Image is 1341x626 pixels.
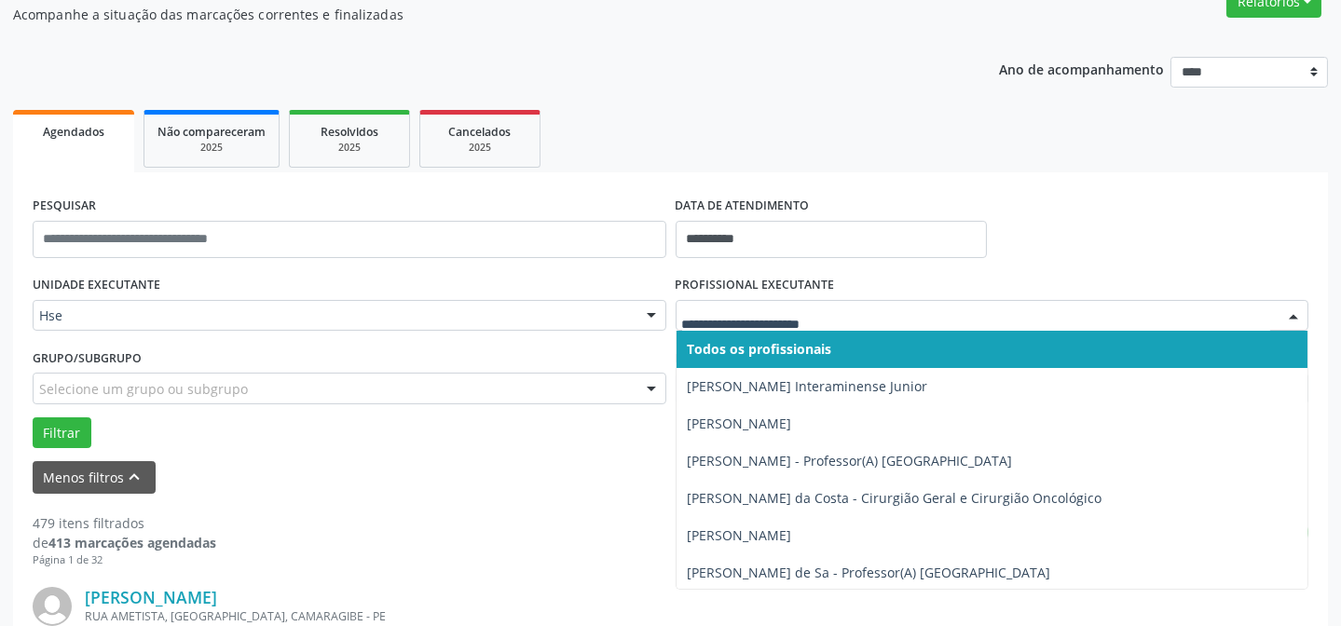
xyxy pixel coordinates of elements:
label: Grupo/Subgrupo [33,344,142,373]
label: UNIDADE EXECUTANTE [33,271,160,300]
img: img [33,587,72,626]
span: [PERSON_NAME] [688,526,792,544]
span: [PERSON_NAME] de Sa - Professor(A) [GEOGRAPHIC_DATA] [688,564,1051,581]
span: Agendados [43,124,104,140]
span: [PERSON_NAME] - Professor(A) [GEOGRAPHIC_DATA] [688,452,1013,469]
span: Selecione um grupo ou subgrupo [39,379,248,399]
p: Acompanhe a situação das marcações correntes e finalizadas [13,5,934,24]
label: PROFISSIONAL EXECUTANTE [676,271,835,300]
div: 2025 [157,141,266,155]
div: de [33,533,216,552]
div: RUA AMETISTA, [GEOGRAPHIC_DATA], CAMARAGIBE - PE [85,608,1029,624]
a: [PERSON_NAME] [85,587,217,607]
div: 479 itens filtrados [33,513,216,533]
div: 2025 [303,141,396,155]
strong: 413 marcações agendadas [48,534,216,551]
i: keyboard_arrow_up [125,467,145,487]
span: Hse [39,306,628,325]
div: Página 1 de 32 [33,552,216,568]
div: 2025 [433,141,527,155]
span: Cancelados [449,124,512,140]
span: Resolvidos [321,124,378,140]
p: Ano de acompanhamento [999,57,1164,80]
span: Não compareceram [157,124,266,140]
button: Filtrar [33,417,91,449]
span: [PERSON_NAME] da Costa - Cirurgião Geral e Cirurgião Oncológico [688,489,1102,507]
label: PESQUISAR [33,192,96,221]
span: Todos os profissionais [688,340,832,358]
button: Menos filtroskeyboard_arrow_up [33,461,156,494]
label: DATA DE ATENDIMENTO [676,192,810,221]
span: [PERSON_NAME] Interaminense Junior [688,377,928,395]
span: [PERSON_NAME] [688,415,792,432]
